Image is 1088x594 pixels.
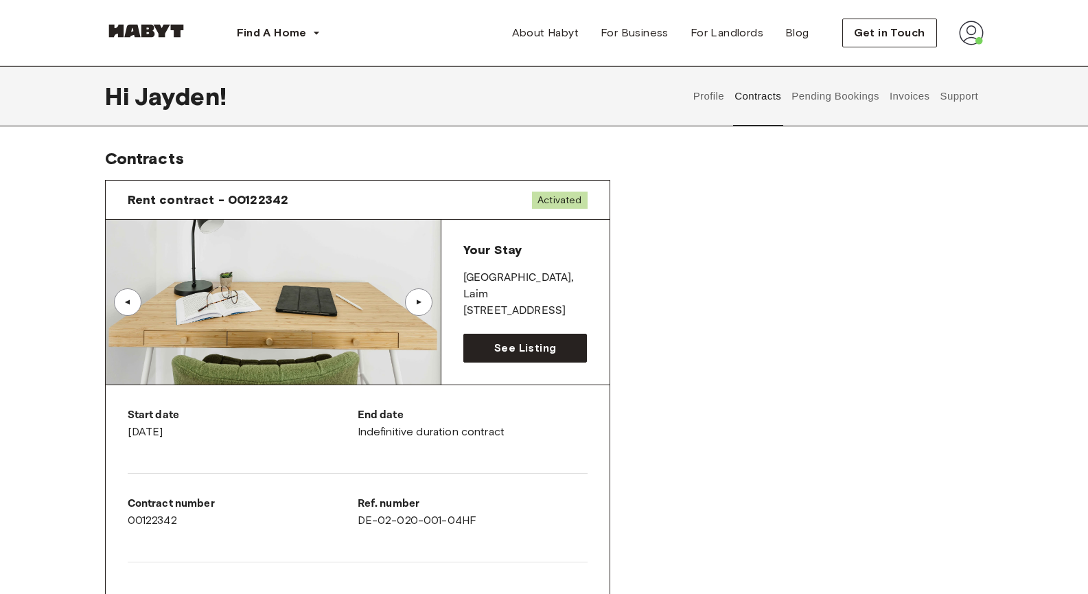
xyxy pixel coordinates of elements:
a: For Landlords [680,19,774,47]
button: Profile [691,66,726,126]
div: 00122342 [128,496,358,529]
p: Contract number [128,496,358,512]
button: Get in Touch [842,19,937,47]
span: About Habyt [512,25,579,41]
span: Blog [785,25,809,41]
button: Find A Home [226,19,332,47]
div: user profile tabs [688,66,983,126]
p: [STREET_ADDRESS] [463,303,588,319]
button: Contracts [733,66,783,126]
span: For Landlords [691,25,763,41]
img: avatar [959,21,984,45]
img: Image of the room [106,220,441,385]
p: Start date [128,407,358,424]
img: Habyt [105,24,187,38]
div: [DATE] [128,407,358,440]
span: See Listing [494,340,556,356]
div: ▲ [121,298,135,306]
a: See Listing [463,334,588,363]
div: DE-02-020-001-04HF [358,496,588,529]
div: ▲ [412,298,426,306]
p: [GEOGRAPHIC_DATA] , Laim [463,270,588,303]
span: Rent contract - 00122342 [128,192,289,208]
a: Blog [774,19,820,47]
p: Ref. number [358,496,588,512]
span: For Business [601,25,669,41]
a: For Business [590,19,680,47]
div: Indefinitive duration contract [358,407,588,440]
button: Pending Bookings [790,66,881,126]
span: Find A Home [237,25,307,41]
span: Jayden ! [135,82,227,111]
span: Hi [105,82,135,111]
p: End date [358,407,588,424]
span: Get in Touch [854,25,925,41]
button: Support [938,66,980,126]
a: About Habyt [501,19,590,47]
button: Invoices [888,66,931,126]
span: Your Stay [463,242,522,258]
span: Activated [532,192,587,209]
span: Contracts [105,148,184,168]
